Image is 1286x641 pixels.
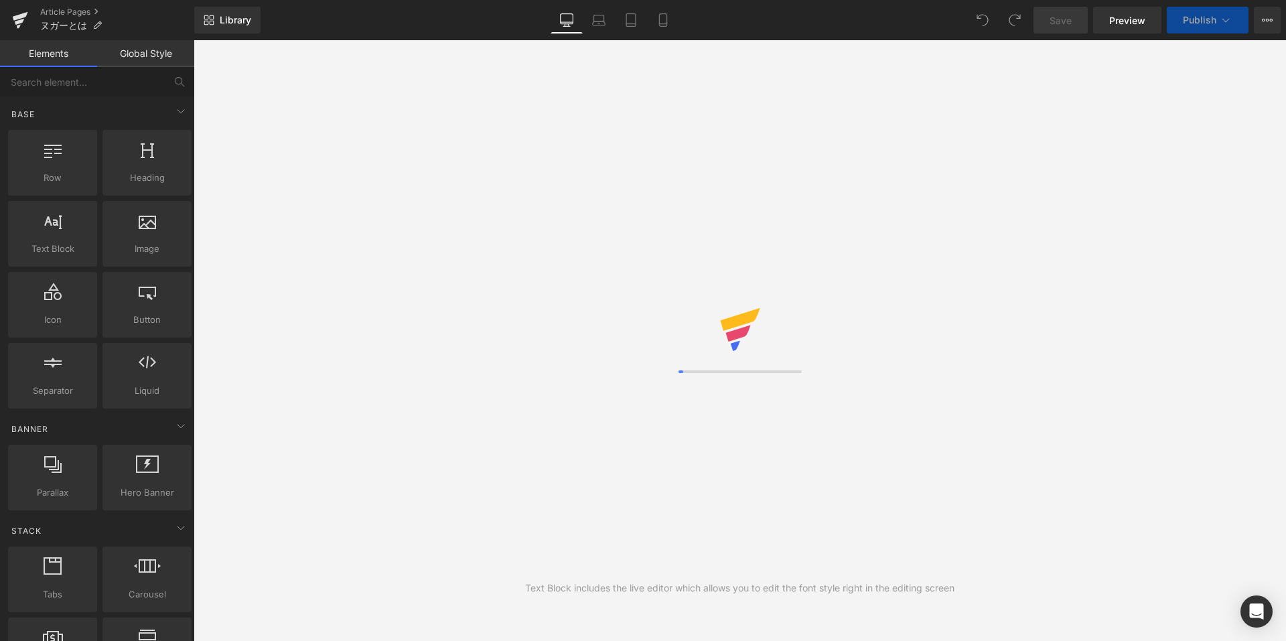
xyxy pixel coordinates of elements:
button: Redo [1001,7,1028,33]
span: Tabs [12,587,93,601]
span: Hero Banner [106,486,188,500]
span: Save [1050,13,1072,27]
span: Carousel [106,587,188,601]
a: Preview [1093,7,1161,33]
button: More [1254,7,1281,33]
span: Parallax [12,486,93,500]
span: Row [12,171,93,185]
span: Separator [12,384,93,398]
a: Laptop [583,7,615,33]
span: Text Block [12,242,93,256]
span: Banner [10,423,50,435]
span: Image [106,242,188,256]
span: Publish [1183,15,1216,25]
a: New Library [194,7,261,33]
span: Button [106,313,188,327]
button: Undo [969,7,996,33]
span: Heading [106,171,188,185]
div: Text Block includes the live editor which allows you to edit the font style right in the editing ... [525,581,954,595]
span: Icon [12,313,93,327]
a: Mobile [647,7,679,33]
a: Desktop [551,7,583,33]
span: Base [10,108,36,121]
span: Library [220,14,251,26]
div: Open Intercom Messenger [1240,595,1273,628]
span: Liquid [106,384,188,398]
span: Preview [1109,13,1145,27]
span: Stack [10,524,43,537]
a: Article Pages [40,7,194,17]
a: Tablet [615,7,647,33]
span: ヌガーとは [40,20,87,31]
button: Publish [1167,7,1248,33]
a: Global Style [97,40,194,67]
